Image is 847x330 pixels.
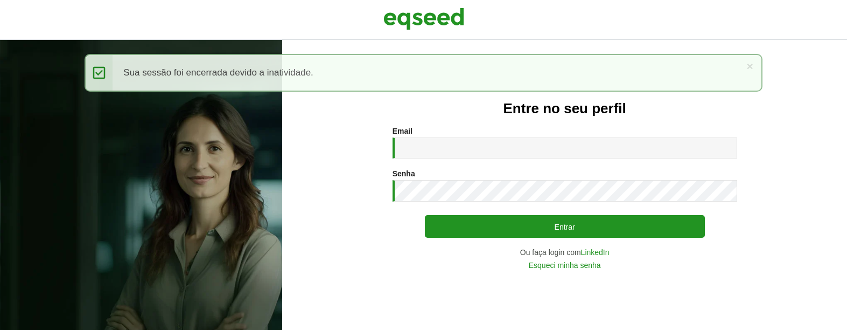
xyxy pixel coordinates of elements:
button: Entrar [425,215,705,238]
h2: Entre no seu perfil [304,101,825,116]
img: EqSeed Logo [383,5,464,32]
a: Esqueci minha senha [529,262,601,269]
a: × [746,60,753,72]
label: Email [393,127,412,135]
div: Ou faça login com [393,249,737,256]
a: LinkedIn [581,249,610,256]
div: Sua sessão foi encerrada devido a inatividade. [85,54,762,92]
label: Senha [393,170,415,177]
